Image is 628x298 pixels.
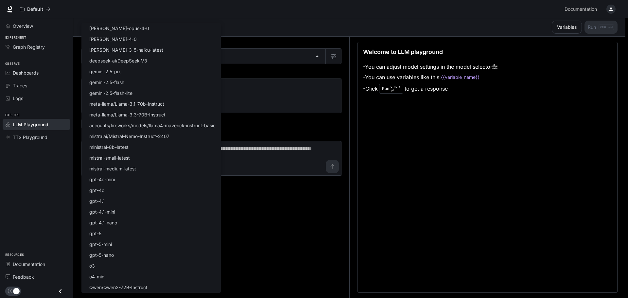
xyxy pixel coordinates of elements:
p: gpt-4o-mini [89,176,115,183]
p: [PERSON_NAME]-opus-4-0 [89,25,149,32]
p: gemini-2.5-flash-lite [89,90,132,96]
p: meta-llama/Llama-3.3-70B-Instruct [89,111,166,118]
p: o3 [89,262,95,269]
p: gpt-5-mini [89,241,112,248]
p: gemini-2.5-flash [89,79,124,86]
p: gemini-2.5-pro [89,68,121,75]
p: deepseek-ai/DeepSeek-V3 [89,57,147,64]
p: mistral-medium-latest [89,165,136,172]
p: gpt-4.1-mini [89,208,115,215]
p: ministral-8b-latest [89,144,129,150]
p: o4-mini [89,273,105,280]
p: meta-llama/Llama-3.1-70b-Instruct [89,100,164,107]
p: gpt-4.1 [89,198,105,204]
p: mistral-small-latest [89,154,130,161]
p: mistralai/Mistral-Nemo-Instruct-2407 [89,133,169,140]
p: gpt-4o [89,187,104,194]
p: accounts/fireworks/models/llama4-maverick-instruct-basic [89,122,216,129]
p: Qwen/Qwen2-72B-Instruct [89,284,148,291]
p: gpt-5-nano [89,252,114,258]
p: [PERSON_NAME]-4-0 [89,36,137,43]
p: gpt-5 [89,230,101,237]
p: gpt-4.1-nano [89,219,117,226]
p: [PERSON_NAME]-3-5-haiku-latest [89,46,163,53]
